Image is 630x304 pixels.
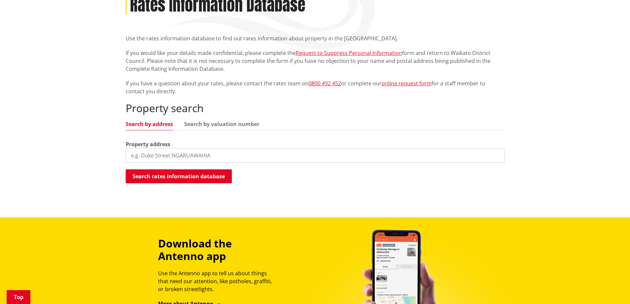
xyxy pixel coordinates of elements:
[7,290,30,304] a: Top
[382,80,432,87] a: online request form
[309,80,341,87] a: 0800 492 452
[126,148,505,163] input: e.g. Duke Street NGARUAWAHIA
[126,49,505,73] p: If you would like your details made confidential, please complete the form and return to Waikato ...
[296,49,402,57] a: Request to Suppress Personal Information
[126,121,173,127] a: Search by address
[158,269,278,293] p: Use the Antenno app to tell us about things that need our attention, like potholes, graffiti, or ...
[158,237,278,263] h3: Download the Antenno app
[126,140,170,148] label: Property address
[126,34,505,42] p: Use the rates information database to find out rates information about property in the [GEOGRAPHI...
[126,102,505,114] h2: Property search
[184,121,259,127] a: Search by valuation number
[126,79,505,95] p: If you have a question about your rates, please contact the rates team on or complete our for a s...
[126,169,232,183] button: Search rates information database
